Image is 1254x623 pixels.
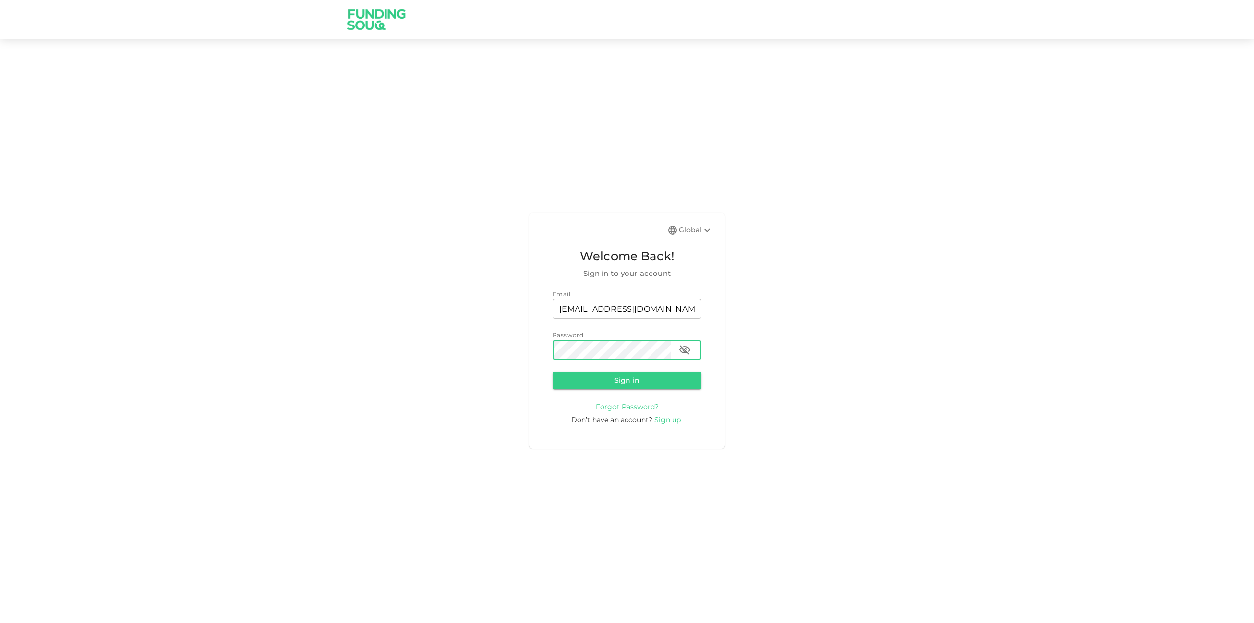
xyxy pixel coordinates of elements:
[553,268,701,279] span: Sign in to your account
[553,290,570,298] span: Email
[553,340,671,360] input: password
[553,331,583,339] span: Password
[679,224,713,236] div: Global
[571,415,652,424] span: Don’t have an account?
[553,372,701,389] button: Sign in
[553,247,701,266] span: Welcome Back!
[553,299,701,319] input: email
[596,402,659,411] a: Forgot Password?
[654,415,681,424] span: Sign up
